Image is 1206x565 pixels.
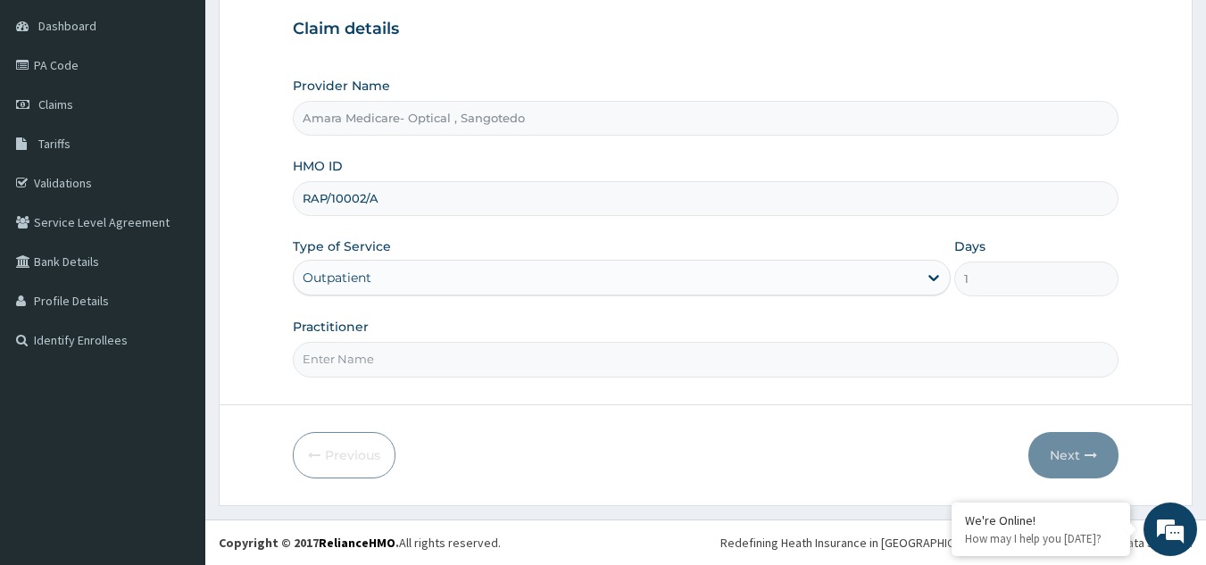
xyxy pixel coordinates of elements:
label: Type of Service [293,237,391,255]
h3: Claim details [293,20,1119,39]
img: d_794563401_company_1708531726252_794563401 [33,89,72,134]
p: How may I help you today? [965,531,1117,546]
span: Claims [38,96,73,112]
textarea: Type your message and hit 'Enter' [9,376,340,438]
label: Practitioner [293,318,369,336]
input: Enter HMO ID [293,181,1119,216]
button: Next [1028,432,1119,478]
strong: Copyright © 2017 . [219,535,399,551]
button: Previous [293,432,395,478]
div: Redefining Heath Insurance in [GEOGRAPHIC_DATA] using Telemedicine and Data Science! [720,534,1193,552]
label: HMO ID [293,157,343,175]
footer: All rights reserved. [205,519,1206,565]
input: Enter Name [293,342,1119,377]
span: We're online! [104,169,246,349]
div: Minimize live chat window [293,9,336,52]
div: Chat with us now [93,100,300,123]
label: Provider Name [293,77,390,95]
span: Tariffs [38,136,71,152]
label: Days [954,237,986,255]
a: RelianceHMO [319,535,395,551]
span: Dashboard [38,18,96,34]
div: We're Online! [965,512,1117,528]
div: Outpatient [303,269,371,287]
